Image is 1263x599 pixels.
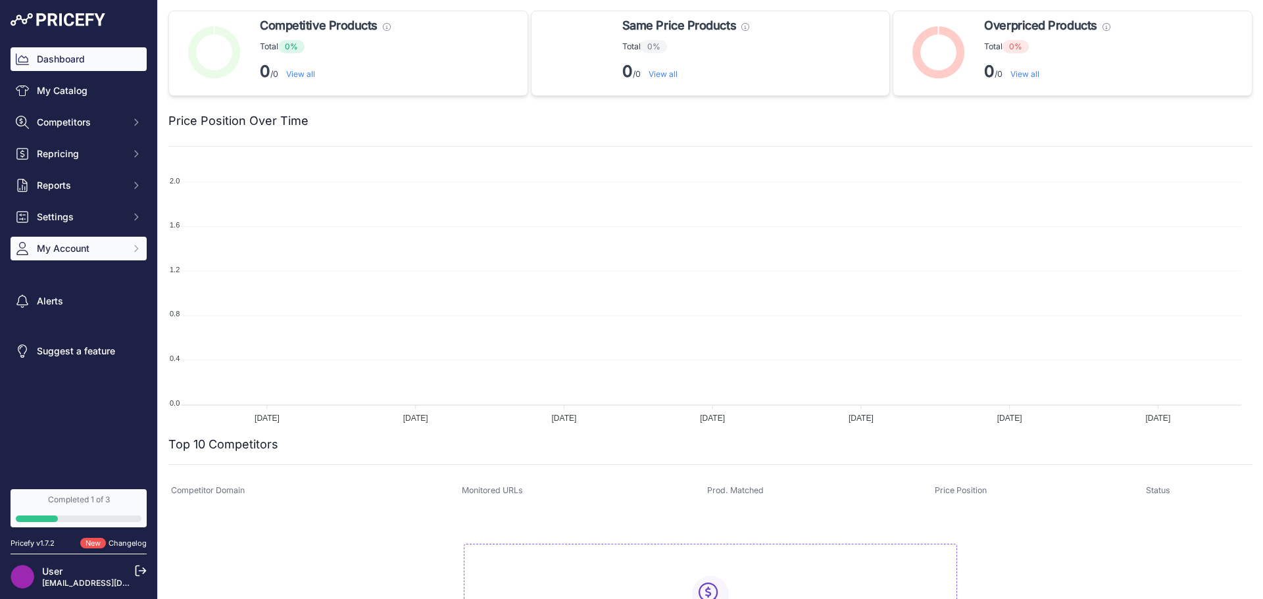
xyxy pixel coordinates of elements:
[260,62,270,81] strong: 0
[42,578,180,588] a: [EMAIL_ADDRESS][DOMAIN_NAME]
[255,414,280,423] tspan: [DATE]
[37,147,123,160] span: Repricing
[11,110,147,134] button: Competitors
[260,40,391,53] p: Total
[109,539,147,548] a: Changelog
[37,242,123,255] span: My Account
[935,485,987,495] span: Price Position
[37,116,123,129] span: Competitors
[11,489,147,527] a: Completed 1 of 3
[984,40,1110,53] p: Total
[260,16,378,35] span: Competitive Products
[278,40,305,53] span: 0%
[260,61,391,82] p: /0
[984,62,995,81] strong: 0
[11,79,147,103] a: My Catalog
[11,47,147,71] a: Dashboard
[42,565,62,577] a: User
[11,47,147,473] nav: Sidebar
[997,414,1022,423] tspan: [DATE]
[1145,414,1170,423] tspan: [DATE]
[622,16,736,35] span: Same Price Products
[37,210,123,224] span: Settings
[11,174,147,197] button: Reports
[700,414,725,423] tspan: [DATE]
[16,494,141,505] div: Completed 1 of 3
[641,40,667,53] span: 0%
[171,485,245,495] span: Competitor Domain
[170,354,180,362] tspan: 0.4
[11,339,147,363] a: Suggest a feature
[1003,40,1029,53] span: 0%
[170,399,180,407] tspan: 0.0
[11,538,55,549] div: Pricefy v1.7.2
[11,205,147,229] button: Settings
[168,435,278,454] h2: Top 10 Competitors
[707,485,764,495] span: Prod. Matched
[622,62,633,81] strong: 0
[1146,485,1170,495] span: Status
[170,221,180,229] tspan: 1.6
[170,266,180,274] tspan: 1.2
[11,289,147,313] a: Alerts
[622,61,749,82] p: /0
[849,414,874,423] tspan: [DATE]
[649,69,678,79] a: View all
[37,179,123,192] span: Reports
[622,40,749,53] p: Total
[168,112,309,130] h2: Price Position Over Time
[984,61,1110,82] p: /0
[1010,69,1039,79] a: View all
[552,414,577,423] tspan: [DATE]
[11,142,147,166] button: Repricing
[11,237,147,260] button: My Account
[11,13,105,26] img: Pricefy Logo
[403,414,428,423] tspan: [DATE]
[170,177,180,185] tspan: 2.0
[80,538,106,549] span: New
[984,16,1097,35] span: Overpriced Products
[170,310,180,318] tspan: 0.8
[462,485,523,495] span: Monitored URLs
[286,69,315,79] a: View all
